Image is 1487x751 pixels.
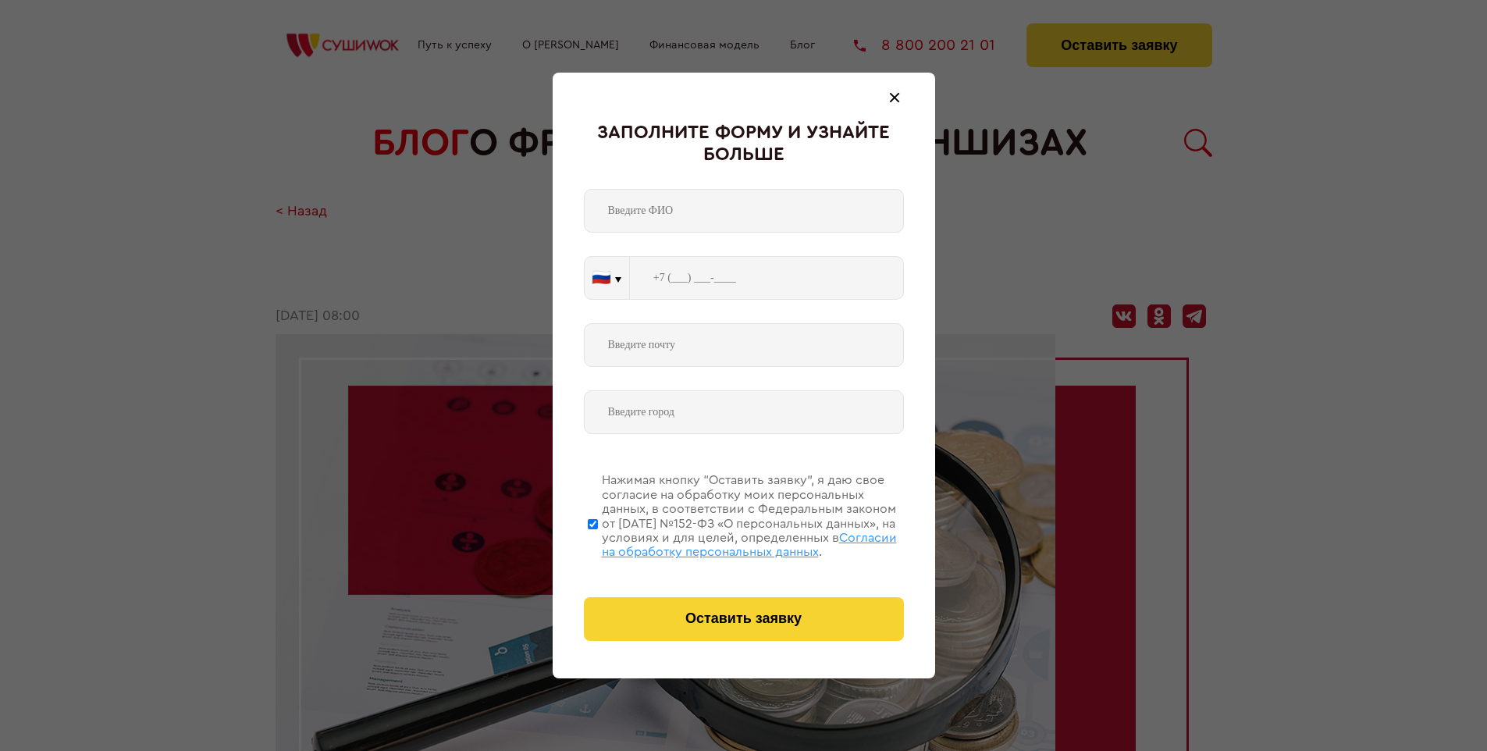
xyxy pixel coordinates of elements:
[584,390,904,434] input: Введите город
[584,123,904,166] div: Заполните форму и узнайте больше
[584,597,904,641] button: Оставить заявку
[602,532,897,558] span: Согласии на обработку персональных данных
[602,473,904,559] div: Нажимая кнопку “Оставить заявку”, я даю свое согласие на обработку моих персональных данных, в со...
[585,257,629,299] button: 🇷🇺
[584,189,904,233] input: Введите ФИО
[584,323,904,367] input: Введите почту
[630,256,904,300] input: +7 (___) ___-____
